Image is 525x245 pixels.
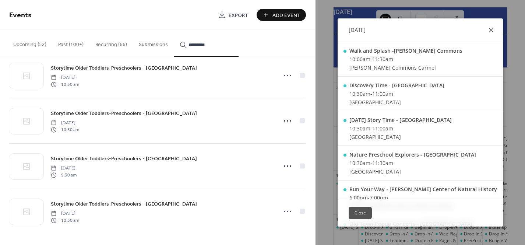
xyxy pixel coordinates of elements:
a: Export [213,9,254,21]
span: Add Event [272,11,300,19]
span: - [370,125,372,132]
span: Events [9,8,32,22]
div: Nature Preschool Explorers - [GEOGRAPHIC_DATA] [349,151,476,158]
button: Upcoming (52) [7,30,52,56]
div: Run Your Way - [PERSON_NAME] Center of Natural History [349,186,497,193]
div: [GEOGRAPHIC_DATA] [349,133,452,140]
span: [DATE] [349,26,366,34]
a: Storytime Older Toddlers-Preschoolers - [GEOGRAPHIC_DATA] [51,154,197,163]
a: Storytime Older Toddlers-Preschoolers - [GEOGRAPHIC_DATA] [51,200,197,208]
div: [PERSON_NAME] Commons Carmel [349,64,462,71]
span: [DATE] [51,165,77,172]
div: [DATE] Story Time - [GEOGRAPHIC_DATA] [349,116,452,123]
span: Storytime Older Toddlers-Preschoolers - [GEOGRAPHIC_DATA] [51,155,197,163]
span: [DATE] [51,210,79,217]
a: Storytime Older Toddlers-Preschoolers - [GEOGRAPHIC_DATA] [51,64,197,72]
span: 10:30 am [51,217,79,224]
span: 7:00pm [370,194,388,201]
span: [DATE] [51,74,79,81]
a: Storytime Older Toddlers-Preschoolers - [GEOGRAPHIC_DATA] [51,109,197,118]
span: - [368,194,370,201]
span: 11:00am [372,90,393,97]
span: Storytime Older Toddlers-Preschoolers - [GEOGRAPHIC_DATA] [51,200,197,208]
span: 10:00am [349,56,370,63]
span: - [370,160,372,167]
span: 11:00am [372,125,393,132]
button: Close [349,207,372,219]
button: Add Event [257,9,306,21]
button: Submissions [133,30,174,56]
span: 10:30am [349,160,370,167]
div: [GEOGRAPHIC_DATA] [349,168,476,175]
span: 10:30 am [51,126,79,133]
span: Storytime Older Toddlers-Preschoolers - [GEOGRAPHIC_DATA] [51,110,197,118]
span: 6:00pm [349,194,368,201]
span: 9:30 am [51,172,77,178]
span: 10:30 am [51,81,79,88]
span: [DATE] [51,120,79,126]
span: - [370,56,372,63]
button: Recurring (66) [89,30,133,56]
span: 11:30am [372,56,393,63]
span: 10:30am [349,90,370,97]
span: 11:30am [372,160,393,167]
button: Past (100+) [52,30,89,56]
div: Discovery Time - [GEOGRAPHIC_DATA] [349,82,444,89]
div: Walk and Splash -[PERSON_NAME] Commons [349,47,462,54]
span: 10:30am [349,125,370,132]
div: [GEOGRAPHIC_DATA] [349,99,444,106]
span: Export [229,11,248,19]
span: - [370,90,372,97]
